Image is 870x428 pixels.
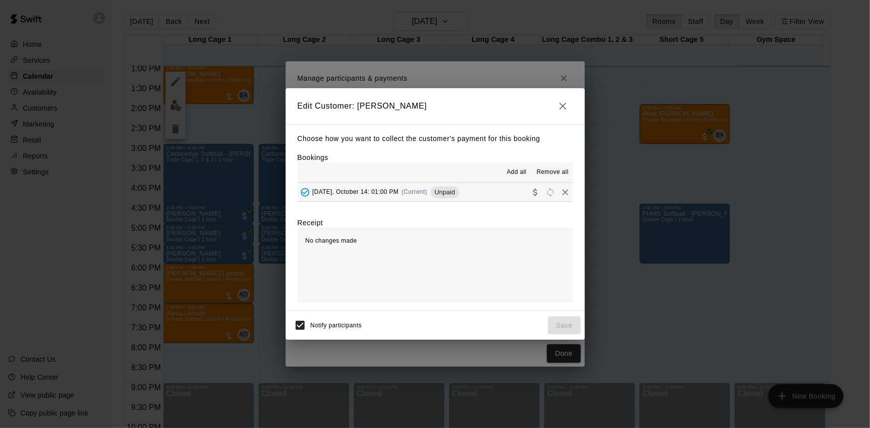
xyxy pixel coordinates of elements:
button: Remove all [532,164,572,180]
span: Add all [507,167,527,177]
label: Receipt [298,218,323,228]
span: Remove all [536,167,568,177]
span: Reschedule [543,188,558,195]
span: Unpaid [431,188,459,196]
button: Added - Collect Payment[DATE], October 14: 01:00 PM(Current)UnpaidCollect paymentRescheduleRemove [298,183,573,201]
label: Bookings [298,153,329,161]
span: Collect payment [528,188,543,195]
span: Notify participants [311,322,362,329]
p: Choose how you want to collect the customer's payment for this booking [298,133,573,145]
span: Remove [558,188,573,195]
span: No changes made [306,237,357,244]
h2: Edit Customer: [PERSON_NAME] [286,88,585,124]
button: Add all [501,164,532,180]
button: Added - Collect Payment [298,185,313,200]
span: [DATE], October 14: 01:00 PM [313,188,399,195]
span: (Current) [402,188,428,195]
